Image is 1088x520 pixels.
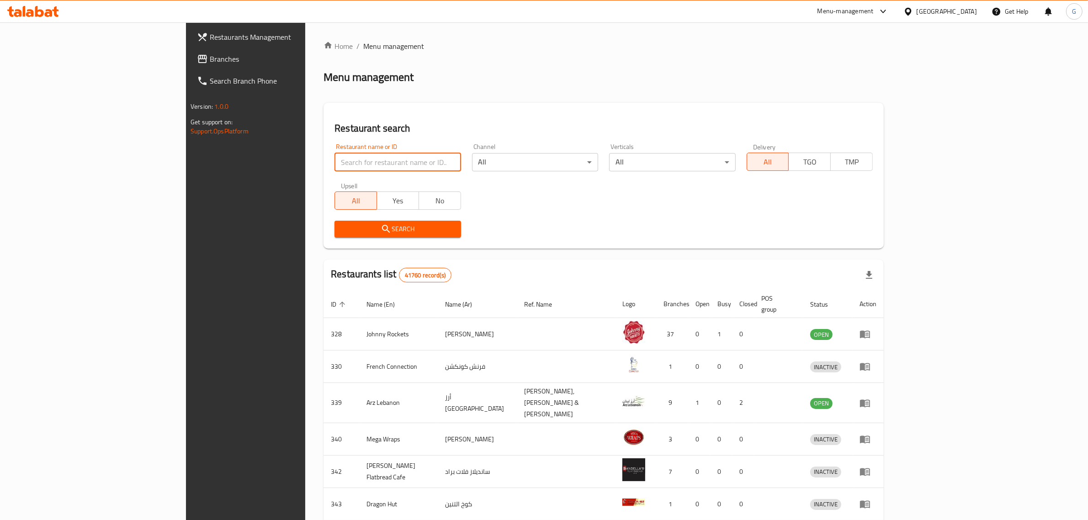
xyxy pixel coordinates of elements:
td: 0 [710,383,732,423]
div: Menu [860,361,876,372]
td: 0 [732,456,754,488]
td: 0 [732,318,754,350]
td: 0 [688,350,710,383]
div: All [472,153,598,171]
span: No [423,194,457,207]
span: TGO [792,155,827,169]
img: Mega Wraps [622,426,645,449]
th: Open [688,290,710,318]
a: Restaurants Management [190,26,368,48]
h2: Menu management [324,70,414,85]
td: Johnny Rockets [359,318,438,350]
td: فرنش كونكشن [438,350,517,383]
td: Mega Wraps [359,423,438,456]
span: OPEN [810,398,833,409]
span: 1.0.0 [214,101,228,112]
nav: breadcrumb [324,41,884,52]
span: OPEN [810,329,833,340]
th: Busy [710,290,732,318]
img: French Connection [622,353,645,376]
span: Menu management [363,41,424,52]
td: 1 [656,350,688,383]
button: Search [334,221,461,238]
td: 0 [688,456,710,488]
h2: Restaurant search [334,122,873,135]
img: Johnny Rockets [622,321,645,344]
span: POS group [761,293,792,315]
span: Get support on: [191,116,233,128]
span: Branches [210,53,361,64]
span: ID [331,299,348,310]
div: Menu-management [817,6,874,17]
td: 0 [688,318,710,350]
td: Arz Lebanon [359,383,438,423]
img: Dragon Hut [622,491,645,514]
span: Restaurants Management [210,32,361,42]
td: 0 [732,423,754,456]
button: TGO [788,153,831,171]
span: INACTIVE [810,467,841,477]
div: Total records count [399,268,451,282]
img: Sandella's Flatbread Cafe [622,458,645,481]
button: Yes [377,191,419,210]
div: All [609,153,735,171]
span: All [339,194,373,207]
span: INACTIVE [810,434,841,445]
td: [PERSON_NAME] Flatbread Cafe [359,456,438,488]
span: All [751,155,785,169]
button: All [334,191,377,210]
td: 0 [710,456,732,488]
div: Menu [860,466,876,477]
span: INACTIVE [810,362,841,372]
label: Upsell [341,182,358,189]
div: [GEOGRAPHIC_DATA] [917,6,977,16]
a: Branches [190,48,368,70]
span: INACTIVE [810,499,841,509]
td: 0 [710,423,732,456]
button: TMP [830,153,873,171]
span: Ref. Name [525,299,564,310]
td: أرز [GEOGRAPHIC_DATA] [438,383,517,423]
span: Name (Ar) [445,299,484,310]
td: 9 [656,383,688,423]
span: Version: [191,101,213,112]
td: 0 [710,350,732,383]
th: Action [852,290,884,318]
td: 1 [710,318,732,350]
span: 41760 record(s) [399,271,451,280]
td: 0 [732,350,754,383]
button: All [747,153,789,171]
h2: Restaurants list [331,267,451,282]
td: 2 [732,383,754,423]
span: Yes [381,194,415,207]
td: [PERSON_NAME] [438,423,517,456]
td: 1 [688,383,710,423]
div: Menu [860,434,876,445]
label: Delivery [753,143,776,150]
a: Support.OpsPlatform [191,125,249,137]
span: Status [810,299,840,310]
span: G [1072,6,1076,16]
td: [PERSON_NAME] [438,318,517,350]
th: Logo [615,290,656,318]
td: [PERSON_NAME],[PERSON_NAME] & [PERSON_NAME] [517,383,616,423]
td: 0 [688,423,710,456]
td: French Connection [359,350,438,383]
span: Name (En) [366,299,407,310]
a: Search Branch Phone [190,70,368,92]
div: Menu [860,499,876,509]
button: No [419,191,461,210]
img: Arz Lebanon [622,390,645,413]
td: 3 [656,423,688,456]
input: Search for restaurant name or ID.. [334,153,461,171]
th: Branches [656,290,688,318]
span: Search [342,223,453,235]
td: سانديلاز فلات براد [438,456,517,488]
div: Menu [860,398,876,409]
td: 7 [656,456,688,488]
span: TMP [834,155,869,169]
td: 37 [656,318,688,350]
